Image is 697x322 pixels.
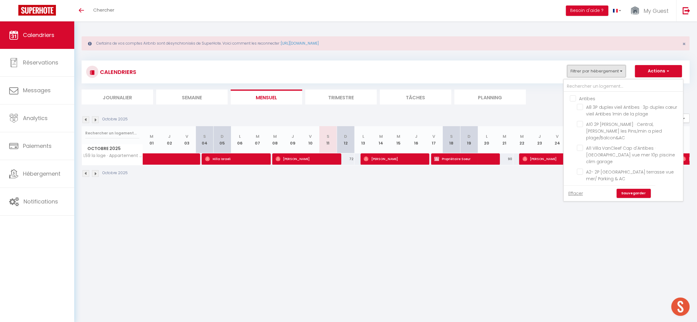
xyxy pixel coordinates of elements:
[98,65,136,79] h3: CALENDRIERS
[231,90,302,104] li: Mensuel
[102,116,128,122] p: Octobre 2025
[281,41,319,46] a: [URL][DOMAIN_NAME]
[563,79,684,202] div: Filtrer par hébergement
[327,134,329,139] abbr: S
[556,134,559,139] abbr: V
[168,134,171,139] abbr: J
[496,153,513,165] div: 90
[407,126,425,153] th: 16
[221,134,224,139] abbr: D
[249,126,266,153] th: 07
[160,126,178,153] th: 02
[213,126,231,153] th: 05
[566,5,608,16] button: Besoin d'aide ?
[284,126,302,153] th: 09
[415,134,417,139] abbr: J
[156,90,228,104] li: Semaine
[337,153,354,165] div: 72
[523,153,564,165] span: [PERSON_NAME]
[548,126,566,153] th: 24
[231,126,249,153] th: 06
[185,134,188,139] abbr: V
[302,126,319,153] th: 10
[460,126,478,153] th: 19
[538,134,541,139] abbr: J
[564,81,683,92] input: Rechercher un logement...
[23,142,52,150] span: Paiements
[432,134,435,139] abbr: V
[397,134,400,139] abbr: M
[617,189,651,198] a: Sauvegarder
[635,65,682,77] button: Actions
[644,7,669,15] span: My Guest
[344,134,347,139] abbr: D
[23,86,51,94] span: Messages
[478,126,496,153] th: 20
[425,126,443,153] th: 17
[364,153,423,165] span: [PERSON_NAME]
[354,126,372,153] th: 13
[362,134,364,139] abbr: L
[178,126,196,153] th: 03
[24,198,58,205] span: Notifications
[292,134,294,139] abbr: J
[273,134,277,139] abbr: M
[379,134,383,139] abbr: M
[586,145,675,165] span: A11 Villa VanCleef Cap d'Antibes · [GEOGRAPHIC_DATA] vue mer 10p piscine clim garage
[82,144,143,153] span: Octobre 2025
[586,104,677,117] span: A8 3P duplex vieil Antibes · 3p duplex cœur vieil Antibes 1min de la plage
[450,134,453,139] abbr: S
[256,134,259,139] abbr: M
[496,126,513,153] th: 21
[102,170,128,176] p: Octobre 2025
[682,41,686,47] button: Close
[83,153,144,158] span: L59 la loge · Appartement La loge Vieux Nice, centrale/Clim&WIFI
[266,126,284,153] th: 08
[23,59,58,66] span: Réservations
[390,126,408,153] th: 15
[454,90,526,104] li: Planning
[503,134,506,139] abbr: M
[23,114,48,122] span: Analytics
[468,134,471,139] abbr: D
[93,7,114,13] span: Chercher
[203,134,206,139] abbr: S
[682,40,686,48] span: ×
[567,65,626,77] button: Filtrer par hébergement
[23,31,54,39] span: Calendriers
[85,128,139,139] input: Rechercher un logement...
[23,170,61,177] span: Hébergement
[683,7,690,14] img: logout
[276,153,335,165] span: [PERSON_NAME]
[205,153,264,165] span: Hilla Israeli
[150,134,153,139] abbr: M
[372,126,390,153] th: 14
[239,134,241,139] abbr: L
[309,134,312,139] abbr: V
[586,169,674,182] span: A2- 2P [GEOGRAPHIC_DATA] terrasse vue mer/ Parking & AC
[568,190,583,197] a: Effacer
[531,126,548,153] th: 23
[434,153,493,165] span: Propriétaire Soeur
[513,126,531,153] th: 22
[319,126,337,153] th: 11
[196,126,214,153] th: 04
[443,126,460,153] th: 18
[671,298,690,316] div: Ouvrir le chat
[82,36,690,50] div: Certains de vos comptes Airbnb sont désynchronisés de SuperHote. Voici comment les reconnecter :
[18,5,56,16] img: Super Booking
[143,126,161,153] th: 01
[486,134,488,139] abbr: L
[380,90,451,104] li: Tâches
[520,134,524,139] abbr: M
[337,126,354,153] th: 12
[586,121,662,141] span: A10 2P [PERSON_NAME] · Central, [PERSON_NAME] les Pins,1min a pied plage/Balcon&AC
[305,90,377,104] li: Trimestre
[630,5,640,16] img: ...
[82,90,153,104] li: Journalier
